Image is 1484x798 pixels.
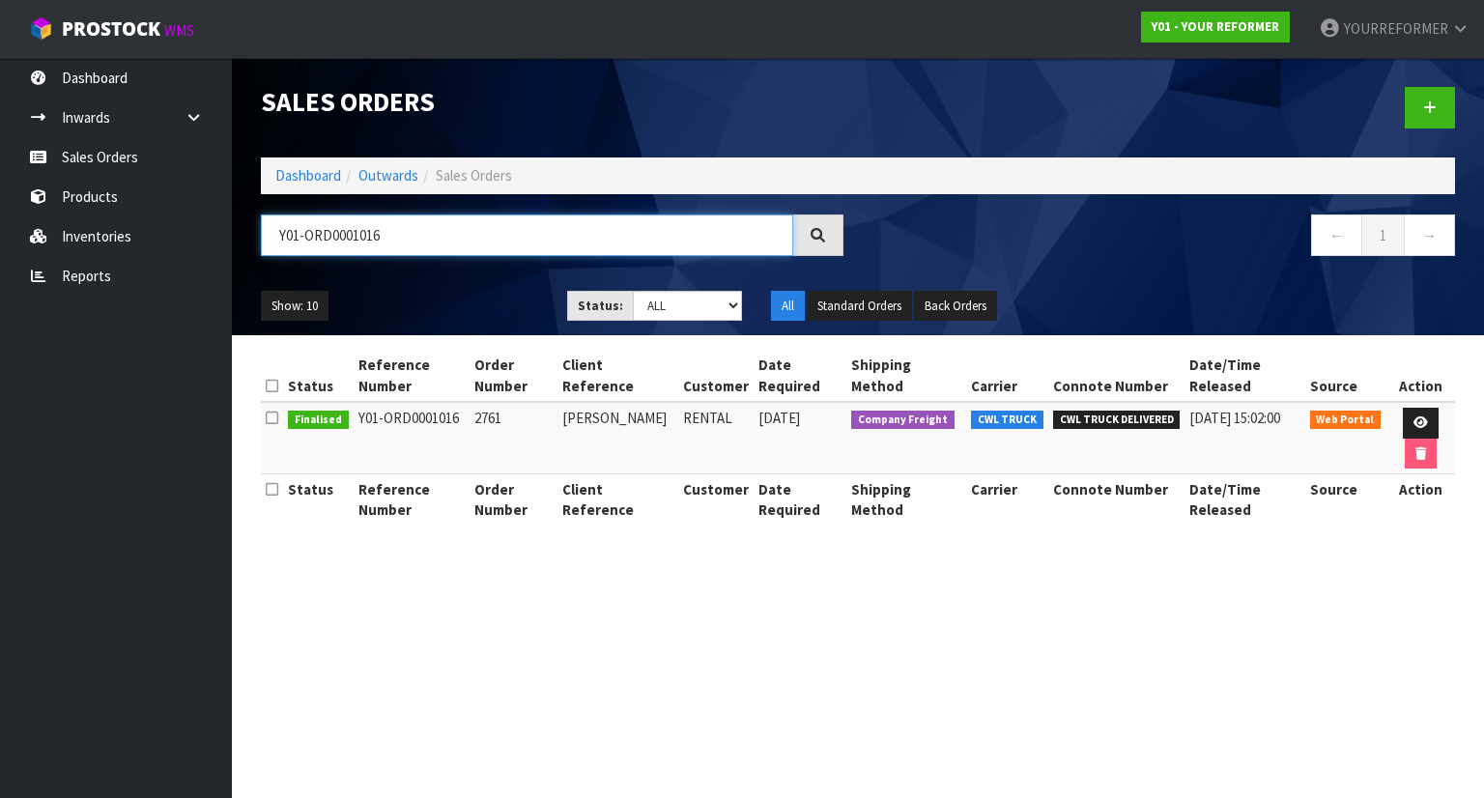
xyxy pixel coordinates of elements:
[470,474,557,526] th: Order Number
[758,409,800,427] span: [DATE]
[261,291,328,322] button: Show: 10
[966,350,1048,402] th: Carrier
[754,350,846,402] th: Date Required
[1189,409,1280,427] span: [DATE] 15:02:00
[557,350,678,402] th: Client Reference
[1184,474,1304,526] th: Date/Time Released
[1310,411,1382,430] span: Web Portal
[470,350,557,402] th: Order Number
[1184,350,1304,402] th: Date/Time Released
[283,350,354,402] th: Status
[164,21,194,40] small: WMS
[872,214,1455,262] nav: Page navigation
[1361,214,1405,256] a: 1
[678,474,754,526] th: Customer
[275,166,341,185] a: Dashboard
[1048,474,1185,526] th: Connote Number
[29,16,53,41] img: cube-alt.png
[678,402,754,474] td: RENTAL
[1305,474,1386,526] th: Source
[436,166,512,185] span: Sales Orders
[261,214,793,256] input: Search sales orders
[1053,411,1181,430] span: CWL TRUCK DELIVERED
[470,402,557,474] td: 2761
[354,402,470,474] td: Y01-ORD0001016
[557,474,678,526] th: Client Reference
[578,298,623,314] strong: Status:
[358,166,418,185] a: Outwards
[1048,350,1185,402] th: Connote Number
[62,16,160,42] span: ProStock
[354,350,470,402] th: Reference Number
[288,411,349,430] span: Finalised
[1404,214,1455,256] a: →
[283,474,354,526] th: Status
[1305,350,1386,402] th: Source
[754,474,846,526] th: Date Required
[771,291,805,322] button: All
[966,474,1048,526] th: Carrier
[1385,350,1455,402] th: Action
[678,350,754,402] th: Customer
[846,350,966,402] th: Shipping Method
[1152,18,1279,35] strong: Y01 - YOUR REFORMER
[846,474,966,526] th: Shipping Method
[914,291,997,322] button: Back Orders
[261,87,843,116] h1: Sales Orders
[1344,19,1448,38] span: YOURREFORMER
[1311,214,1362,256] a: ←
[354,474,470,526] th: Reference Number
[851,411,955,430] span: Company Freight
[971,411,1043,430] span: CWL TRUCK
[1385,474,1455,526] th: Action
[807,291,912,322] button: Standard Orders
[557,402,678,474] td: [PERSON_NAME]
